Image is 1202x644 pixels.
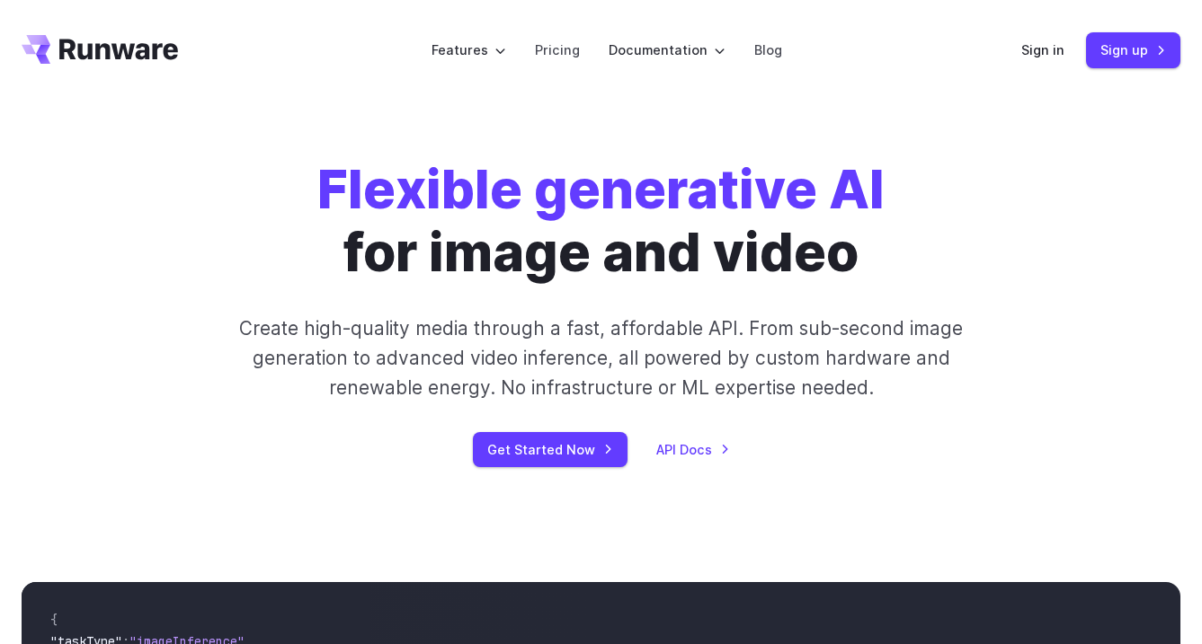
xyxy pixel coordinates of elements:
[1086,32,1180,67] a: Sign up
[656,439,730,460] a: API Docs
[535,40,580,60] a: Pricing
[1021,40,1064,60] a: Sign in
[609,40,726,60] label: Documentation
[432,40,506,60] label: Features
[230,313,972,403] p: Create high-quality media through a fast, affordable API. From sub-second image generation to adv...
[317,158,885,285] h1: for image and video
[317,157,885,221] strong: Flexible generative AI
[754,40,782,60] a: Blog
[473,432,628,467] a: Get Started Now
[50,612,58,628] span: {
[22,35,178,64] a: Go to /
